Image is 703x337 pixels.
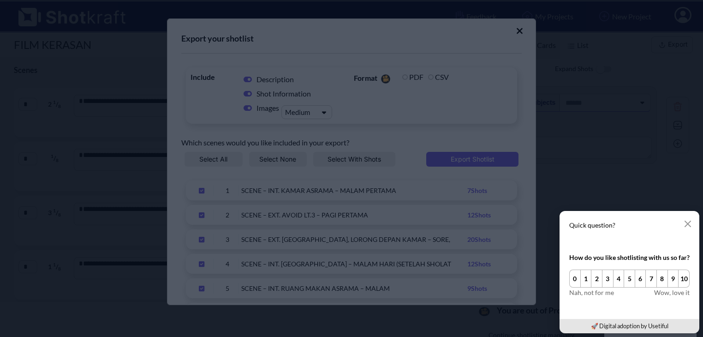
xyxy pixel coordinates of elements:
a: 🚀 Digital adoption by Usetiful [591,322,668,330]
button: 8 [656,270,668,288]
span: Wow, love it [654,288,690,297]
button: 6 [635,270,646,288]
p: Quick question? [569,221,690,230]
button: 0 [569,270,581,288]
button: 4 [613,270,625,288]
button: 2 [591,270,602,288]
div: How do you like shotlisting with us so far? [569,253,690,262]
button: 3 [602,270,614,288]
button: 9 [667,270,679,288]
button: 10 [678,270,690,288]
div: Online [7,8,85,15]
span: Nah, not for me [569,288,614,297]
button: 1 [580,270,592,288]
button: 7 [645,270,657,288]
button: 5 [624,270,635,288]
